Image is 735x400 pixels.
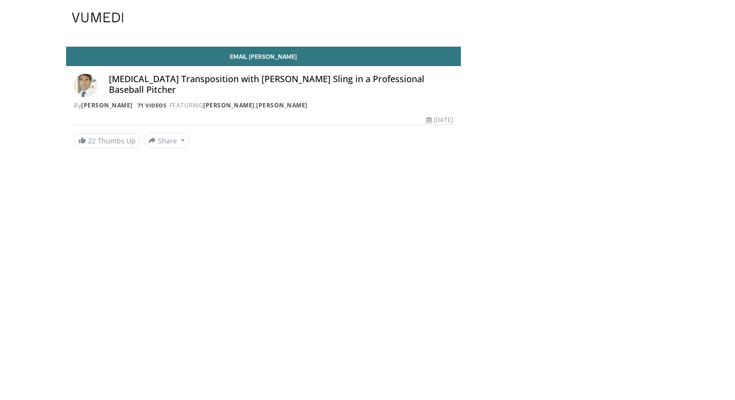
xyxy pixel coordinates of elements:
a: [PERSON_NAME] [203,101,255,109]
a: Email [PERSON_NAME] [66,47,461,66]
a: [PERSON_NAME] [256,101,308,109]
a: 71 Videos [134,101,170,109]
span: 22 [88,136,96,145]
a: 22 Thumbs Up [74,133,140,148]
button: Share [144,133,189,148]
img: VuMedi Logo [72,13,123,22]
h4: [MEDICAL_DATA] Transposition with [PERSON_NAME] Sling in a Professional Baseball Pitcher [109,74,453,95]
div: By FEATURING , [74,101,453,110]
div: [DATE] [426,116,453,124]
img: Avatar [74,74,97,97]
a: [PERSON_NAME] [81,101,133,109]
